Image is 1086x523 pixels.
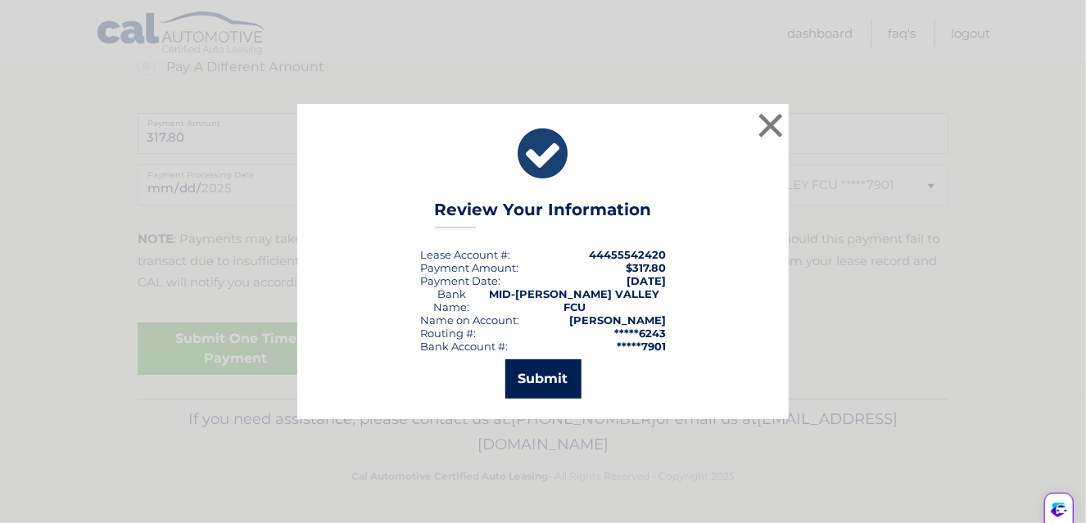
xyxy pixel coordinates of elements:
span: Payment Date [420,274,498,287]
img: wiRPAZEX6Qd5GkipxmnKhIy308phxjiv+EHaKbQ5Ce+h88AAAAASUVORK5CYII= [1048,498,1071,521]
strong: 44455542420 [589,248,666,261]
span: [DATE] [627,274,666,287]
button: × [754,109,787,142]
span: $317.80 [626,261,666,274]
div: Lease Account #: [420,248,510,261]
h3: Review Your Information [435,200,652,228]
button: Submit [505,359,581,399]
div: Bank Account #: [420,340,508,353]
div: Bank Name: [420,287,483,313]
strong: [PERSON_NAME] [569,313,666,327]
div: Payment Amount: [420,261,518,274]
div: : [420,274,500,287]
div: Name on Account: [420,313,519,327]
div: Routing #: [420,327,476,340]
strong: MID-[PERSON_NAME] VALLEY FCU [489,287,659,313]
